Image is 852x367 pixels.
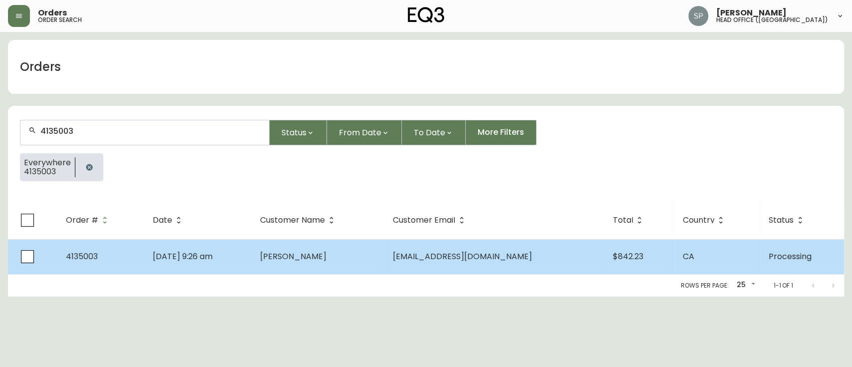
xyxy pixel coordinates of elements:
h5: order search [38,17,82,23]
span: CA [682,251,694,262]
span: Customer Email [393,216,468,225]
span: 4135003 [24,167,71,176]
span: Orders [38,9,67,17]
span: Date [153,217,172,223]
span: Customer Name [260,217,325,223]
span: Processing [769,251,812,262]
span: More Filters [478,127,524,138]
span: [DATE] 9:26 am [153,251,213,262]
span: Order # [66,217,98,223]
span: [PERSON_NAME] [260,251,326,262]
span: $842.23 [612,251,643,262]
button: Status [270,120,327,145]
span: Everywhere [24,158,71,167]
h5: head office ([GEOGRAPHIC_DATA]) [716,17,828,23]
div: 25 [732,277,757,294]
span: Order # [66,216,111,225]
img: 0cb179e7bf3690758a1aaa5f0aafa0b4 [688,6,708,26]
span: 4135003 [66,251,98,262]
span: Country [682,216,727,225]
p: 1-1 of 1 [773,281,793,290]
img: logo [408,7,445,23]
span: To Date [414,126,445,139]
span: Status [282,126,306,139]
span: Customer Name [260,216,338,225]
h1: Orders [20,58,61,75]
span: Status [769,216,807,225]
span: From Date [339,126,381,139]
button: More Filters [466,120,537,145]
span: Customer Email [393,217,455,223]
span: Total [612,217,633,223]
span: Status [769,217,794,223]
span: Date [153,216,185,225]
input: Search [40,126,261,136]
span: [PERSON_NAME] [716,9,787,17]
span: Country [682,217,714,223]
button: To Date [402,120,466,145]
span: [EMAIL_ADDRESS][DOMAIN_NAME] [393,251,532,262]
p: Rows per page: [681,281,728,290]
button: From Date [327,120,402,145]
span: Total [612,216,646,225]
